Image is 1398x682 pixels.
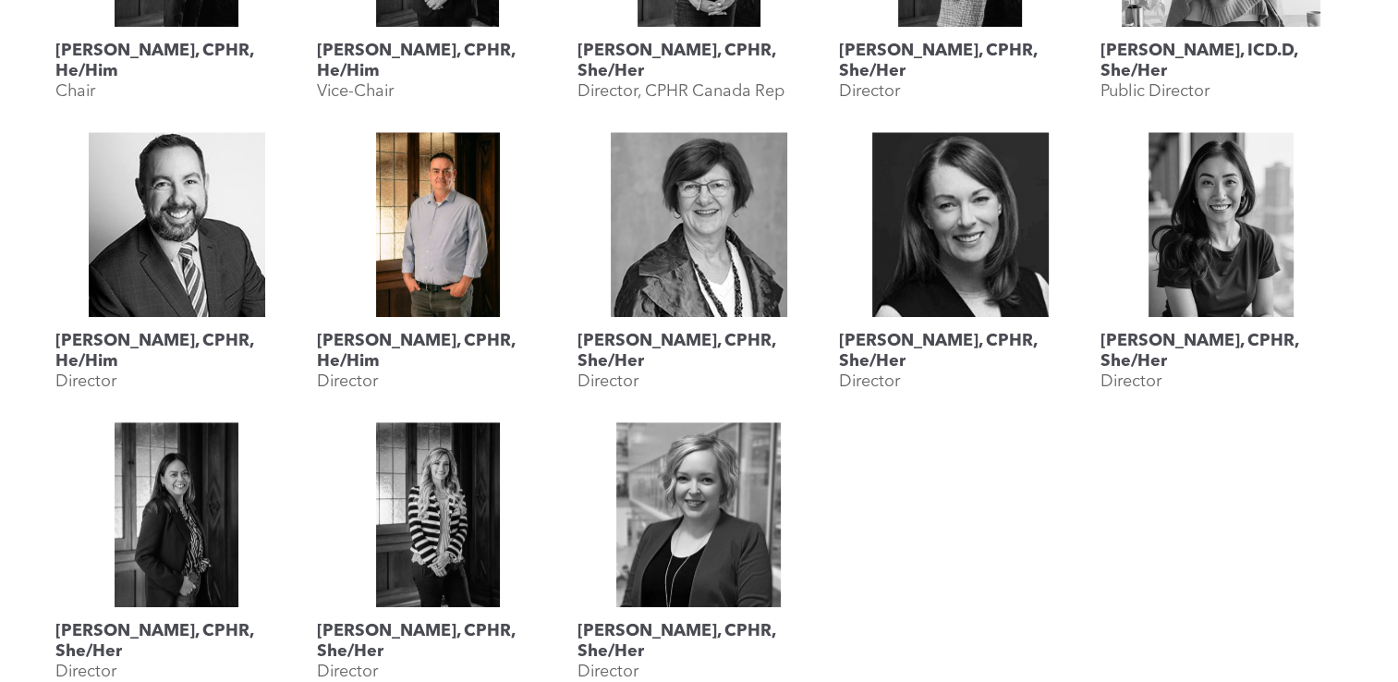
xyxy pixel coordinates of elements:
[55,331,298,371] h3: [PERSON_NAME], CPHR, He/Him
[55,662,116,682] p: Director
[577,81,784,102] p: Director, CPHR Canada Rep
[839,331,1082,371] h3: [PERSON_NAME], CPHR, She/Her
[839,41,1082,81] h3: [PERSON_NAME], CPHR, She/Her
[577,132,821,317] a: Landis Jackson, CPHR, She/Her
[577,621,821,662] h3: [PERSON_NAME], CPHR, She/Her
[317,662,378,682] p: Director
[317,331,560,371] h3: [PERSON_NAME], CPHR, He/Him
[577,371,638,392] p: Director
[839,81,900,102] p: Director
[317,41,560,81] h3: [PERSON_NAME], CPHR, He/Him
[55,132,298,317] a: Rob Caswell, CPHR, He/Him
[55,422,298,607] a: Katherine Salucop, CPHR, She/Her
[55,621,298,662] h3: [PERSON_NAME], CPHR, She/Her
[1100,371,1161,392] p: Director
[577,41,821,81] h3: [PERSON_NAME], CPHR, She/Her
[577,662,638,682] p: Director
[1100,41,1343,81] h3: [PERSON_NAME], ICD.D, She/Her
[317,81,394,102] p: Vice-Chair
[1100,132,1343,317] a: Rebecca Lee, CPHR, She/Her
[1100,331,1343,371] h3: [PERSON_NAME], CPHR, She/Her
[317,371,378,392] p: Director
[577,422,821,607] a: Shauna Yohemas, CPHR, She/Her
[839,132,1082,317] a: Karen Krull, CPHR, She/Her
[55,41,298,81] h3: [PERSON_NAME], CPHR, He/Him
[317,422,560,607] a: Megan Vaughan, CPHR, She/Her
[55,371,116,392] p: Director
[577,331,821,371] h3: [PERSON_NAME], CPHR, She/Her
[839,371,900,392] p: Director
[317,132,560,317] a: Rob Dombowsky, CPHR, He/Him
[55,81,95,102] p: Chair
[317,621,560,662] h3: [PERSON_NAME], CPHR, She/Her
[1100,81,1209,102] p: Public Director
